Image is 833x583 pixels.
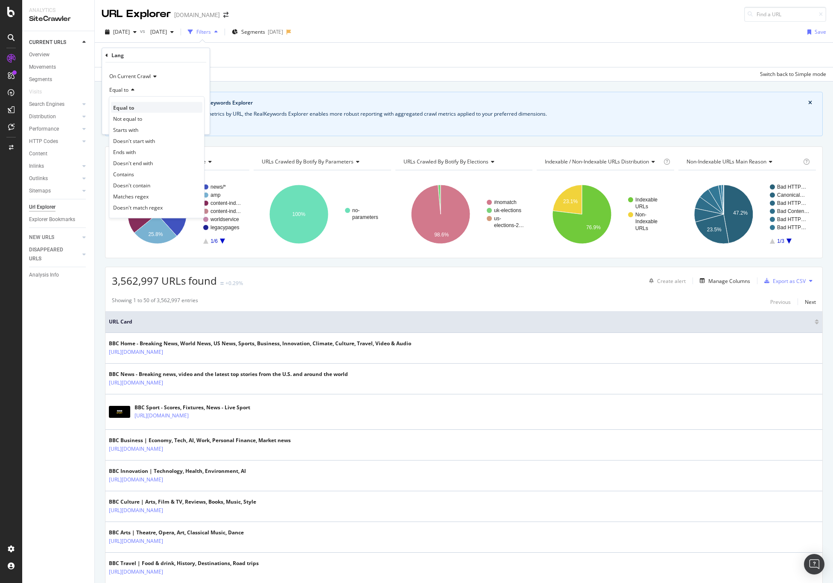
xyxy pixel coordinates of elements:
span: Contains [113,170,134,178]
a: Url Explorer [29,203,88,212]
div: Showing 1 to 50 of 3,562,997 entries [112,297,198,307]
div: Save [815,28,826,35]
div: Filters [196,28,211,35]
div: A chart. [254,177,391,251]
text: 1/3 [777,238,784,244]
div: Url Explorer [29,203,56,212]
text: Bad HTTP… [777,184,806,190]
span: 3,562,997 URLs found [112,274,217,288]
span: Matches regex [113,192,149,200]
a: Overview [29,50,88,59]
text: parameters [352,214,378,220]
div: Previous [770,298,791,306]
span: Equal to [113,104,134,111]
text: Canonical… [777,192,805,198]
div: BBC Arts | Theatre, Opera, Art, Classical Music, Dance [109,529,244,536]
div: BBC Business | Economy, Tech, AI, Work, Personal Finance, Market news [109,437,291,444]
text: Bad HTTP… [777,224,806,230]
text: 47.2% [733,210,748,216]
div: BBC Home - Breaking News, World News, US News, Sports, Business, Innovation, Climate, Culture, Tr... [109,340,411,347]
span: Doesn't match regex [113,204,163,211]
button: Cancel [105,119,132,128]
div: Content [29,149,47,158]
a: [URL][DOMAIN_NAME] [109,379,163,387]
div: Inlinks [29,162,44,171]
div: HTTP Codes [29,137,58,146]
a: Search Engines [29,100,80,109]
div: DISAPPEARED URLS [29,245,72,263]
button: Export as CSV [761,274,806,288]
button: [DATE] [147,25,177,39]
text: worldservice [210,216,239,222]
div: info banner [105,92,823,136]
span: 2025 Oct. 1st [113,28,130,35]
a: CURRENT URLS [29,38,80,47]
div: BBC Sport - Scores, Fixtures, News - Live Sport [134,404,250,411]
button: Manage Columns [696,276,750,286]
button: Save [804,25,826,39]
span: Starts with [113,126,138,133]
text: uk-elections [494,207,521,213]
a: Content [29,149,88,158]
div: Next [805,298,816,306]
text: Bad HTTP… [777,200,806,206]
a: [URL][DOMAIN_NAME] [109,537,163,545]
div: Segments [29,75,52,84]
h4: Indexable / Non-Indexable URLs Distribution [543,155,662,169]
div: BBC Innovation | Technology, Health, Environment, AI [109,467,246,475]
span: Not equal to [113,115,142,122]
a: DISAPPEARED URLS [29,245,80,263]
a: [URL][DOMAIN_NAME] [109,568,163,576]
svg: A chart. [678,177,816,251]
div: CURRENT URLS [29,38,66,47]
text: URLs [635,225,648,231]
div: Switch back to Simple mode [760,70,826,78]
span: On Current Crawl [109,73,151,80]
span: URLs Crawled By Botify By parameters [262,158,354,165]
div: Outlinks [29,174,48,183]
img: Equal [220,282,224,285]
div: Lang [111,52,124,59]
text: 1/6 [210,238,218,244]
text: 23.5% [707,227,722,233]
div: Analysis Info [29,271,59,280]
div: [DOMAIN_NAME] [174,11,220,19]
a: HTTP Codes [29,137,80,146]
div: A chart. [112,177,249,251]
button: Previous [770,297,791,307]
div: Distribution [29,112,56,121]
svg: A chart. [537,177,674,251]
div: Explorer Bookmarks [29,215,75,224]
a: Visits [29,87,50,96]
div: BBC Travel | Food & drink, History, Destinations, Road trips [109,560,259,567]
div: Crawl metrics are now in the RealKeywords Explorer [124,99,808,107]
text: Bad HTTP… [777,216,806,222]
text: news/* [210,184,226,190]
text: content-ind… [210,208,241,214]
a: Distribution [29,112,80,121]
text: Bad Conten… [777,208,809,214]
a: Outlinks [29,174,80,183]
text: Indexable [635,197,658,203]
text: Indexable [635,219,658,224]
div: [DATE] [268,28,283,35]
div: Visits [29,87,42,96]
button: [DATE] [102,25,140,39]
span: Doesn't end with [113,159,153,166]
span: Equal to [109,86,129,93]
div: Performance [29,125,59,134]
text: 25.8% [148,231,163,237]
button: Segments[DATE] [228,25,286,39]
div: While the Site Explorer provides crawl metrics by URL, the RealKeywords Explorer enables more rob... [116,110,812,118]
div: Manage Columns [708,277,750,285]
text: us- [494,216,501,222]
text: Non- [635,212,646,218]
text: elections-2… [494,222,524,228]
button: Switch back to Simple mode [757,67,826,81]
span: vs [140,27,147,35]
div: Sitemaps [29,187,51,195]
text: no- [352,207,360,213]
span: Doesn't start with [113,137,155,144]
